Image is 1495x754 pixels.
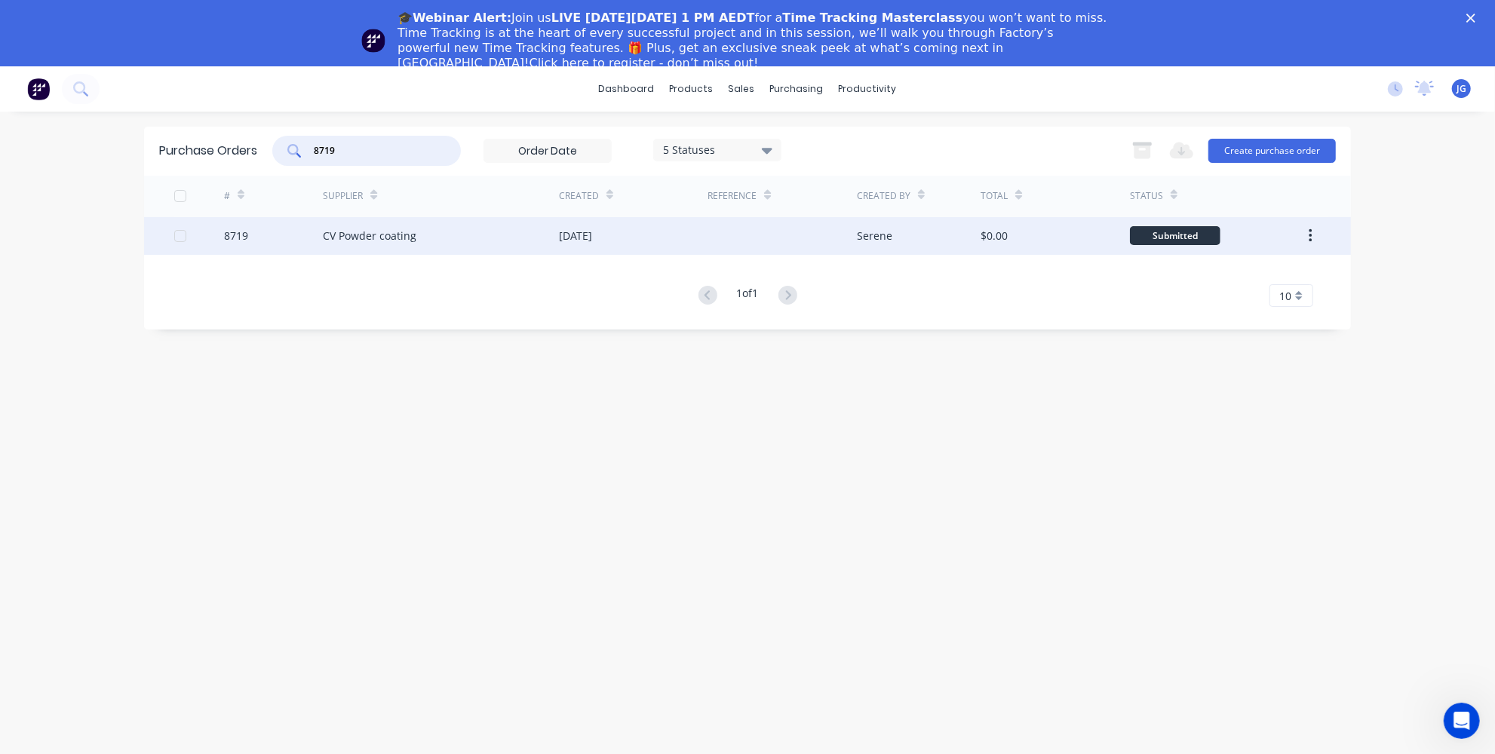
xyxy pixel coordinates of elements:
[361,29,385,53] img: Profile image for Team
[559,189,599,203] div: Created
[857,228,892,244] div: Serene
[857,189,910,203] div: Created By
[224,189,230,203] div: #
[591,78,662,100] a: dashboard
[981,228,1008,244] div: $0.00
[1279,288,1291,304] span: 10
[737,285,759,307] div: 1 of 1
[27,78,50,100] img: Factory
[831,78,904,100] div: productivity
[1130,226,1220,245] div: Submitted
[551,11,755,25] b: LIVE [DATE][DATE] 1 PM AEDT
[484,139,611,162] input: Order Date
[721,78,763,100] div: sales
[763,78,831,100] div: purchasing
[1444,703,1480,739] iframe: Intercom live chat
[559,228,592,244] div: [DATE]
[1457,82,1466,96] span: JG
[708,189,757,203] div: Reference
[981,189,1008,203] div: Total
[783,11,963,25] b: Time Tracking Masterclass
[1208,139,1336,163] button: Create purchase order
[159,142,257,160] div: Purchase Orders
[530,56,759,70] a: Click here to register - don’t miss out!
[398,11,511,25] b: 🎓Webinar Alert:
[323,228,416,244] div: CV Powder coating
[312,143,437,158] input: Search purchase orders...
[1466,14,1481,23] div: Close
[323,189,363,203] div: Supplier
[664,143,772,158] div: 5 Statuses
[662,78,721,100] div: products
[224,228,248,244] div: 8719
[1130,189,1163,203] div: Status
[398,11,1110,71] div: Join us for a you won’t want to miss. Time Tracking is at the heart of every successful project a...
